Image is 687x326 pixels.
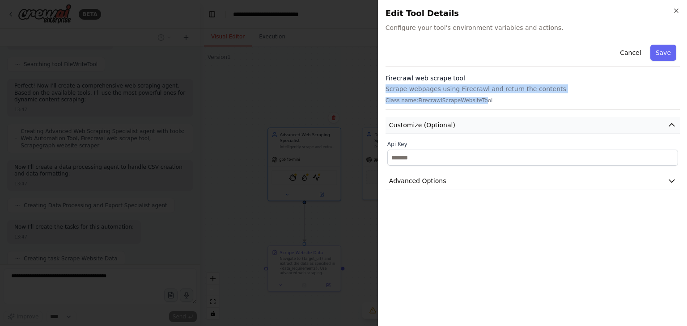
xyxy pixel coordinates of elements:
span: Advanced Options [389,176,446,185]
span: Customize (Optional) [389,121,455,130]
span: Configure your tool's environment variables and actions. [386,23,680,32]
button: Cancel [615,45,646,61]
p: Scrape webpages using Firecrawl and return the contents [386,84,680,93]
button: Advanced Options [386,173,680,189]
button: Save [650,45,676,61]
label: Api Key [387,141,678,148]
h3: Firecrawl web scrape tool [386,74,680,83]
p: Class name: FirecrawlScrapeWebsiteTool [386,97,680,104]
h2: Edit Tool Details [386,7,680,20]
button: Customize (Optional) [386,117,680,134]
